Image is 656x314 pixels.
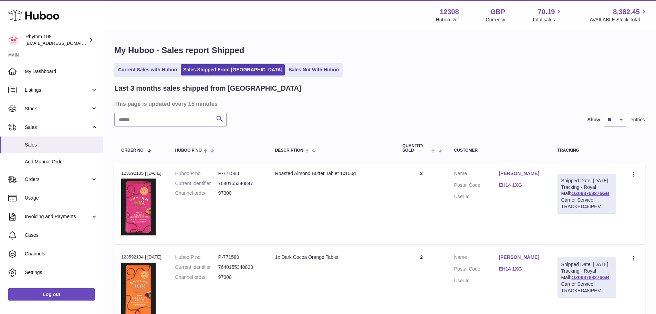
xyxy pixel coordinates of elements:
a: EH14 1XG [499,266,544,272]
span: Sales [25,124,91,131]
span: Cases [25,232,98,239]
span: Listings [25,87,91,93]
dd: P-771580 [218,254,261,261]
a: [PERSON_NAME] [499,254,544,261]
span: Invoicing and Payments [25,213,91,220]
span: 70.19 [538,7,555,17]
span: Order No [121,148,144,153]
div: Shipped Date: [DATE] [561,261,612,268]
a: EH14 1XG [499,182,544,189]
span: Description [275,148,303,153]
div: Carrier Service: TRACKED48IPHV [561,197,612,210]
a: 70.19 Total sales [532,7,563,23]
div: Carrier Service: TRACKED48IPHV [561,281,612,294]
td: 2 [396,163,447,244]
div: Roasted Almond Butter Tablet 1x100g [275,170,389,177]
span: Total sales [532,17,563,23]
dt: User Id [454,277,499,284]
strong: GBP [490,7,505,17]
span: Settings [25,269,98,276]
a: [PERSON_NAME] [499,170,544,177]
a: Sales Shipped From [GEOGRAPHIC_DATA] [181,64,285,75]
div: 123592134 | [DATE] [121,254,162,260]
dt: Current identifier [175,264,218,271]
dt: Channel order [175,274,218,281]
a: Sales Not With Huboo [286,64,341,75]
dd: 97300 [218,190,261,196]
h2: Last 3 months sales shipped from [GEOGRAPHIC_DATA] [114,84,301,93]
span: Stock [25,105,91,112]
span: Quantity Sold [403,144,430,153]
a: 8,382.45 AVAILABLE Stock Total [590,7,648,23]
span: AVAILABLE Stock Total [590,17,648,23]
div: Customer [454,148,544,153]
span: Huboo P no [175,148,202,153]
span: Usage [25,195,98,201]
dt: Postal Code [454,182,499,190]
dt: Postal Code [454,266,499,274]
span: Sales [25,142,98,148]
div: Tracking - Royal Mail: [558,174,616,214]
div: 1x Dark Cocoa Orange Tablet [275,254,389,261]
div: Rhythm 108 [25,33,87,47]
dd: P-771583 [218,170,261,177]
span: Channels [25,251,98,257]
dt: Huboo P no [175,170,218,177]
div: Huboo Ref [436,17,459,23]
h3: This page is updated every 15 minutes [114,100,643,108]
span: Add Manual Order [25,159,98,165]
dt: Name [454,254,499,262]
label: Show [587,117,600,123]
a: Current Sales with Huboo [116,64,179,75]
span: entries [631,117,645,123]
div: Currency [486,17,506,23]
dt: Huboo P no [175,254,218,261]
dt: User Id [454,193,499,200]
span: My Dashboard [25,68,98,75]
img: 123081684745900.jpg [121,179,156,235]
dd: 7640155340823 [218,264,261,271]
div: Shipped Date: [DATE] [561,178,612,184]
div: Tracking - Royal Mail: [558,257,616,297]
dd: 7640155340847 [218,180,261,187]
h1: My Huboo - Sales report Shipped [114,45,645,56]
a: OZ098768276GB [571,275,610,280]
dt: Name [454,170,499,179]
dt: Current identifier [175,180,218,187]
span: 8,382.45 [613,7,640,17]
span: [EMAIL_ADDRESS][DOMAIN_NAME] [25,40,101,46]
img: internalAdmin-12308@internal.huboo.com [8,35,19,45]
span: Orders [25,176,91,183]
div: 123592135 | [DATE] [121,170,162,176]
dd: 97300 [218,274,261,281]
div: Tracking [558,148,616,153]
strong: 12308 [440,7,459,17]
a: Log out [8,288,95,301]
a: OZ098768276GB [571,191,610,196]
dt: Channel order [175,190,218,196]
